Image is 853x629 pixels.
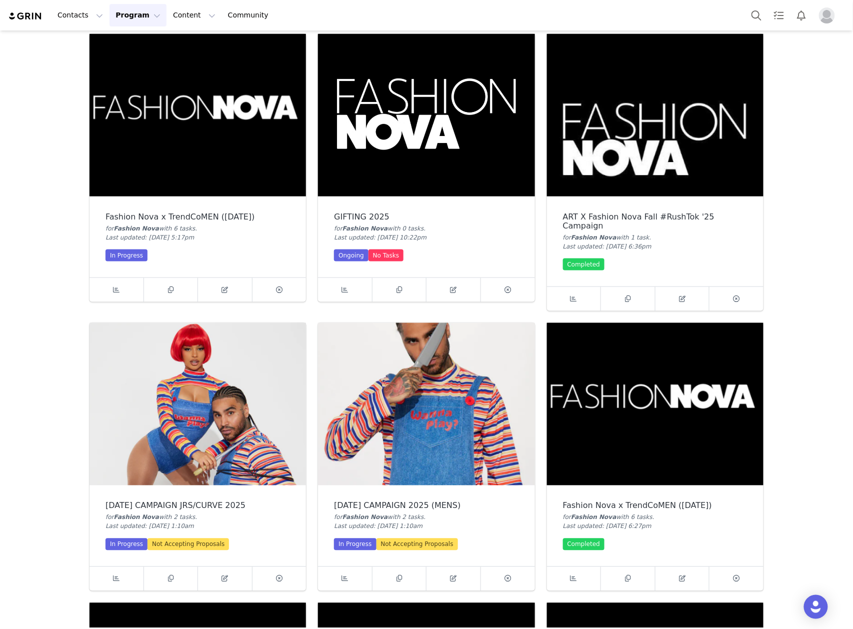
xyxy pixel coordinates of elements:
img: placeholder-profile.jpg [819,7,835,23]
a: Tasks [768,4,790,26]
div: Last updated: [DATE] 5:17pm [105,233,290,242]
div: Completed [563,258,604,270]
span: Fashion Nova [114,225,159,232]
div: for with 1 task . [563,233,747,242]
span: Fashion Nova [571,234,616,241]
img: HALLOWEEN CAMPAIGN JRS/CURVE 2025 [89,323,306,485]
img: HALLOWEEN CAMPAIGN 2025 (MENS) [318,323,534,485]
span: Fashion Nova [114,514,159,521]
div: Last updated: [DATE] 10:22pm [334,233,518,242]
div: for with 0 task . [334,224,518,233]
div: Last updated: [DATE] 6:36pm [563,242,747,251]
span: Fashion Nova [342,514,388,521]
div: Open Intercom Messenger [804,595,828,619]
div: for with 2 task . [105,513,290,522]
div: GIFTING 2025 [334,212,518,221]
div: ART X Fashion Nova Fall #RushTok '25 Campaign [563,212,747,230]
div: for with 2 task . [334,513,518,522]
div: Not Accepting Proposals [376,538,458,550]
span: s [192,514,195,521]
div: Not Accepting Proposals [147,538,229,550]
button: Contacts [51,4,109,26]
span: s [420,514,423,521]
div: Last updated: [DATE] 1:10am [105,522,290,531]
div: Ongoing [334,249,368,261]
span: s [192,225,195,232]
div: Last updated: [DATE] 1:10am [334,522,518,531]
button: Content [167,4,221,26]
div: In Progress [105,249,147,261]
button: Search [745,4,767,26]
img: Fashion Nova x TrendCoMEN (September 2025) [547,323,763,485]
img: GIFTING 2025 [318,34,534,196]
a: Community [222,4,279,26]
span: Fashion Nova [342,225,388,232]
div: Fashion Nova x TrendCoMEN ([DATE]) [105,212,290,221]
div: Last updated: [DATE] 6:27pm [563,522,747,531]
div: Completed [563,538,604,550]
button: Notifications [790,4,812,26]
span: Fashion Nova [571,514,616,521]
img: ART X Fashion Nova Fall #RushTok '25 Campaign [547,34,763,196]
img: grin logo [8,11,43,21]
div: [DATE] CAMPAIGN 2025 (MENS) [334,501,518,510]
div: In Progress [334,538,376,550]
div: Fashion Nova x TrendCoMEN ([DATE]) [563,501,747,510]
div: In Progress [105,538,147,550]
button: Profile [813,7,845,23]
div: for with 6 task . [105,224,290,233]
img: Fashion Nova x TrendCoMEN (October 2025) [89,34,306,196]
div: [DATE] CAMPAIGN JRS/CURVE 2025 [105,501,290,510]
span: s [649,514,652,521]
span: s [420,225,423,232]
div: No Tasks [368,249,403,261]
div: for with 6 task . [563,513,747,522]
button: Program [109,4,166,26]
